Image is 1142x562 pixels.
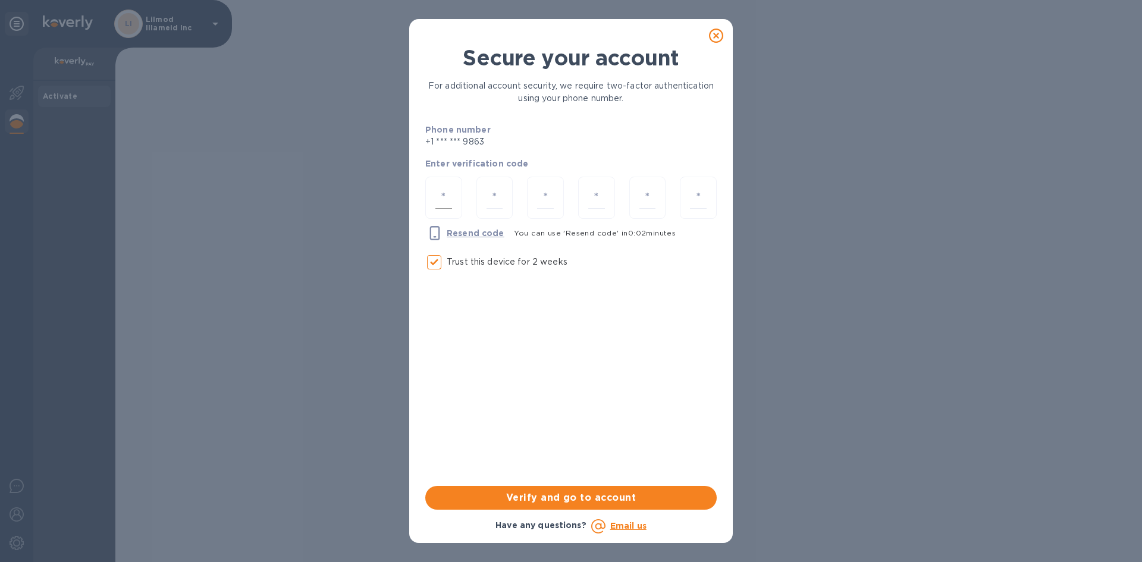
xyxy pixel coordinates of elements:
span: Verify and go to account [435,491,707,505]
button: Verify and go to account [425,486,717,510]
b: Phone number [425,125,491,134]
p: Trust this device for 2 weeks [447,256,567,268]
u: Resend code [447,228,504,238]
p: For additional account security, we require two-factor authentication using your phone number. [425,80,717,105]
span: You can use 'Resend code' in 0 : 02 minutes [514,228,676,237]
h1: Secure your account [425,45,717,70]
b: Have any questions? [495,520,586,530]
a: Email us [610,521,647,530]
p: Enter verification code [425,158,717,169]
